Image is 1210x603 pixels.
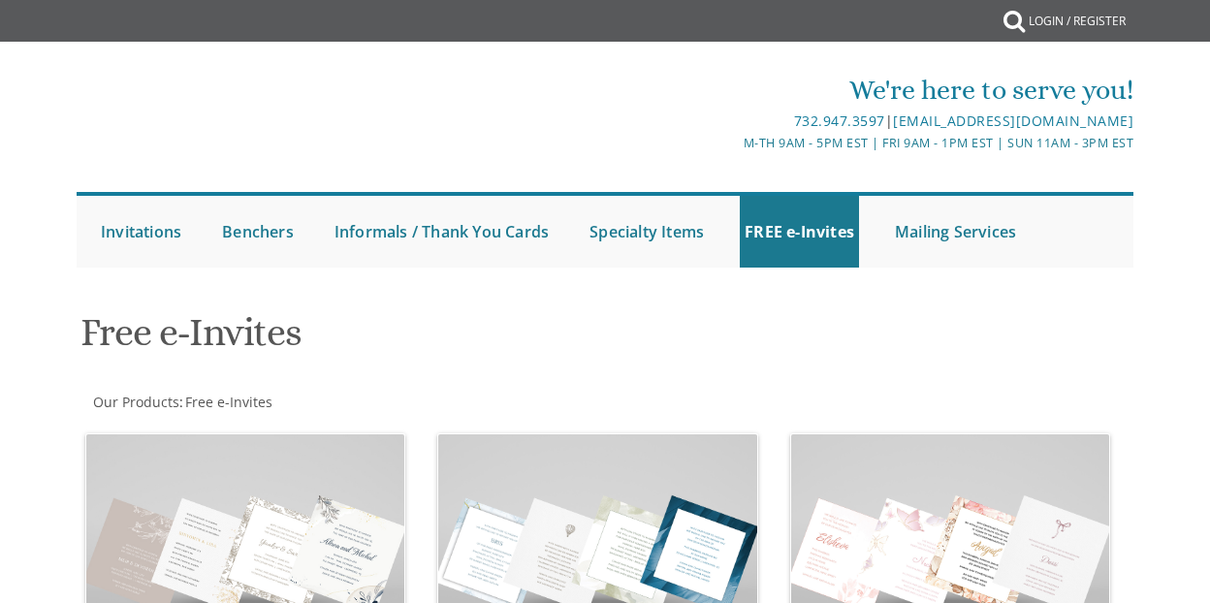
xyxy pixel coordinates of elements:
a: Free e-Invites [183,393,272,411]
a: Benchers [217,196,299,268]
a: [EMAIL_ADDRESS][DOMAIN_NAME] [893,111,1133,130]
a: Invitations [96,196,186,268]
a: 732.947.3597 [794,111,885,130]
div: M-Th 9am - 5pm EST | Fri 9am - 1pm EST | Sun 11am - 3pm EST [430,133,1133,153]
a: Our Products [91,393,179,411]
a: FREE e-Invites [740,196,859,268]
a: Mailing Services [890,196,1021,268]
span: Free e-Invites [185,393,272,411]
div: : [77,393,605,412]
div: | [430,110,1133,133]
h1: Free e-Invites [80,311,771,368]
div: We're here to serve you! [430,71,1133,110]
a: Specialty Items [585,196,709,268]
a: Informals / Thank You Cards [330,196,554,268]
